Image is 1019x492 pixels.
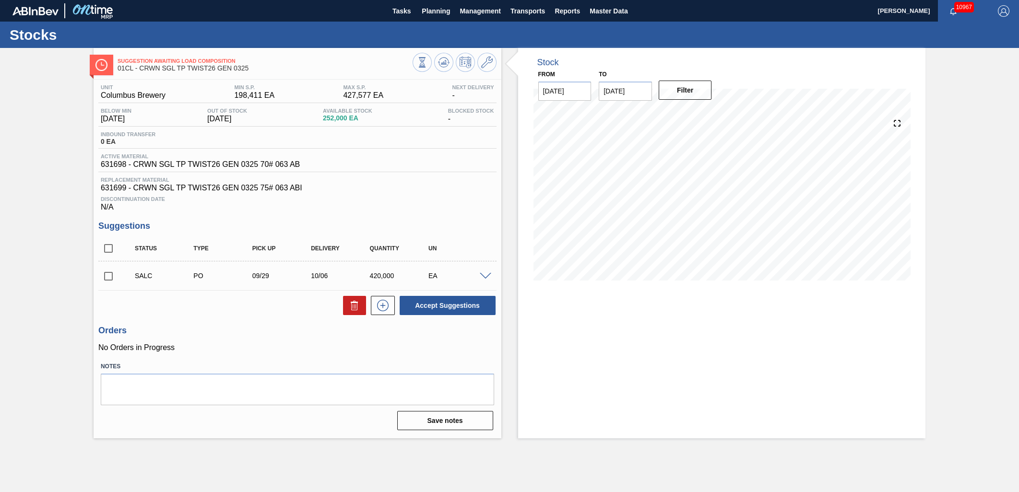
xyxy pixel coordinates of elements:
span: [DATE] [207,115,247,123]
span: Management [460,5,501,17]
span: Available Stock [323,108,372,114]
h3: Orders [98,326,497,336]
div: - [446,108,497,123]
label: to [599,71,606,78]
div: 09/29/2025 [250,272,316,280]
div: New suggestion [366,296,395,315]
span: 252,000 EA [323,115,372,122]
div: Suggestion Awaiting Load Composition [132,272,199,280]
div: 10/06/2025 [308,272,375,280]
span: Inbound Transfer [101,131,155,137]
img: Ícone [95,59,107,71]
span: Columbus Brewery [101,91,166,100]
p: No Orders in Progress [98,343,497,352]
div: Stock [537,58,559,68]
span: 01CL - CRWN SGL TP TWIST26 GEN 0325 [118,65,413,72]
span: Active Material [101,153,300,159]
div: 420,000 [367,272,434,280]
span: Master Data [590,5,628,17]
div: UN [426,245,492,252]
span: MIN S.P. [234,84,274,90]
button: Accept Suggestions [400,296,496,315]
div: - [450,84,496,100]
span: 0 EA [101,138,155,145]
div: Purchase order [191,272,257,280]
div: Pick up [250,245,316,252]
div: Delete Suggestions [338,296,366,315]
div: N/A [98,192,497,211]
span: Planning [422,5,450,17]
span: Out Of Stock [207,108,247,114]
img: TNhmsLtSVTkK8tSr43FrP2fwEKptu5GPRR3wAAAABJRU5ErkJggg== [12,7,59,15]
span: Transports [510,5,545,17]
h3: Suggestions [98,221,497,231]
span: 427,577 EA [343,91,383,100]
span: Reports [555,5,580,17]
div: Accept Suggestions [395,295,497,316]
button: Schedule Inventory [456,53,475,72]
img: Logout [998,5,1009,17]
label: Notes [101,360,494,374]
span: 631699 - CRWN SGL TP TWIST26 GEN 0325 75# 063 ABI [101,184,494,192]
div: Delivery [308,245,375,252]
button: Go to Master Data / General [477,53,497,72]
span: Suggestion Awaiting Load Composition [118,58,413,64]
span: Discontinuation Date [101,196,494,202]
div: Status [132,245,199,252]
div: Type [191,245,257,252]
div: Quantity [367,245,434,252]
span: Replacement Material [101,177,494,183]
span: Unit [101,84,166,90]
button: Notifications [938,4,969,18]
button: Update Chart [434,53,453,72]
input: mm/dd/yyyy [599,82,652,101]
button: Filter [659,81,712,100]
span: Next Delivery [452,84,494,90]
input: mm/dd/yyyy [538,82,592,101]
span: 10967 [954,2,974,12]
div: EA [426,272,492,280]
span: Below Min [101,108,131,114]
button: Save notes [397,411,493,430]
h1: Stocks [10,29,180,40]
span: 198,411 EA [234,91,274,100]
label: From [538,71,555,78]
span: Tasks [391,5,412,17]
span: 631698 - CRWN SGL TP TWIST26 GEN 0325 70# 063 AB [101,160,300,169]
span: MAX S.P. [343,84,383,90]
span: [DATE] [101,115,131,123]
button: Stocks Overview [413,53,432,72]
span: Blocked Stock [448,108,494,114]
